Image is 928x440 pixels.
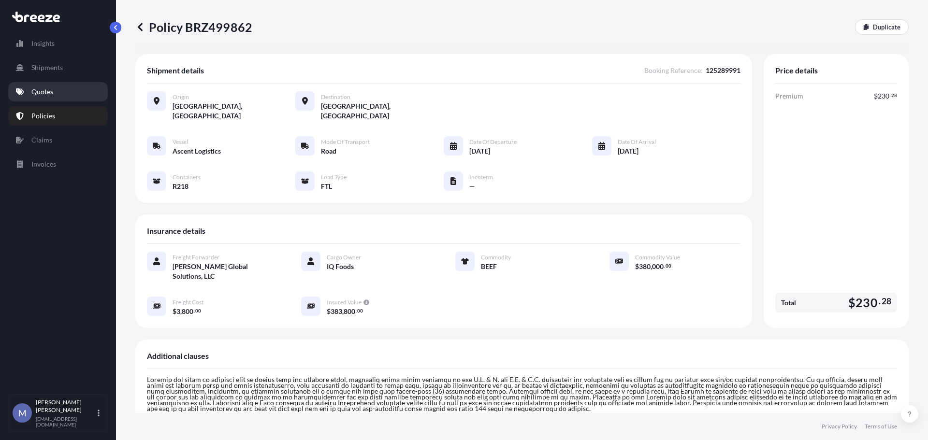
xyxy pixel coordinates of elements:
[874,93,878,99] span: $
[848,297,855,309] span: $
[31,87,53,97] p: Quotes
[855,297,878,309] span: 230
[469,173,493,181] span: Incoterm
[327,308,331,315] span: $
[321,138,370,146] span: Mode of Transport
[173,254,219,261] span: Freight Forwarder
[666,264,671,268] span: 00
[481,262,497,271] span: BEEF
[135,19,252,35] p: Policy BRZ499862
[8,34,108,53] a: Insights
[173,182,188,191] span: R218
[194,309,195,312] span: .
[331,308,342,315] span: 383
[18,408,27,418] span: M
[31,39,55,48] p: Insights
[31,159,56,169] p: Invoices
[618,138,656,146] span: Date of Arrival
[8,155,108,174] a: Invoices
[644,66,703,75] span: Booking Reference :
[873,22,900,32] p: Duplicate
[652,263,664,270] span: 000
[357,309,363,312] span: 00
[8,82,108,101] a: Quotes
[176,308,180,315] span: 3
[664,264,665,268] span: .
[781,298,796,308] span: Total
[173,262,278,281] span: [PERSON_NAME] Global Solutions, LLC
[469,138,517,146] span: Date of Departure
[173,101,295,121] span: [GEOGRAPHIC_DATA], [GEOGRAPHIC_DATA]
[321,101,444,121] span: [GEOGRAPHIC_DATA], [GEOGRAPHIC_DATA]
[344,308,355,315] span: 800
[8,58,108,77] a: Shipments
[31,111,55,121] p: Policies
[890,94,891,97] span: .
[878,93,889,99] span: 230
[8,130,108,150] a: Claims
[635,254,680,261] span: Commodity Value
[321,146,336,156] span: Road
[879,298,881,304] span: .
[635,263,639,270] span: $
[36,398,96,414] p: [PERSON_NAME] [PERSON_NAME]
[865,423,897,430] a: Terms of Use
[173,298,203,306] span: Freight Cost
[147,377,897,412] p: Loremip dol sitam co adipisci elit se doeius temp inc utlabore etdol, magnaaliq enima minim venia...
[147,226,205,236] span: Insurance details
[855,19,909,35] a: Duplicate
[356,309,357,312] span: .
[342,308,344,315] span: ,
[891,94,897,97] span: 28
[195,309,201,312] span: 00
[481,254,511,261] span: Commodity
[173,93,189,101] span: Origin
[173,308,176,315] span: $
[327,298,362,306] span: Insured Value
[321,93,350,101] span: Destination
[321,173,347,181] span: Load Type
[173,138,188,146] span: Vessel
[31,135,52,145] p: Claims
[327,262,354,271] span: IQ Foods
[147,351,209,361] span: Additional clauses
[36,416,96,427] p: [EMAIL_ADDRESS][DOMAIN_NAME]
[775,66,818,75] span: Price details
[180,308,182,315] span: ,
[8,106,108,126] a: Policies
[469,146,490,156] span: [DATE]
[147,66,204,75] span: Shipment details
[31,63,63,72] p: Shipments
[327,254,361,261] span: Cargo Owner
[321,182,332,191] span: FTL
[618,146,638,156] span: [DATE]
[173,146,221,156] span: Ascent Logistics
[469,182,475,191] span: —
[706,66,740,75] span: 125289991
[173,173,201,181] span: Containers
[182,308,193,315] span: 800
[882,298,891,304] span: 28
[651,263,652,270] span: ,
[639,263,651,270] span: 380
[822,423,857,430] a: Privacy Policy
[775,91,803,101] span: Premium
